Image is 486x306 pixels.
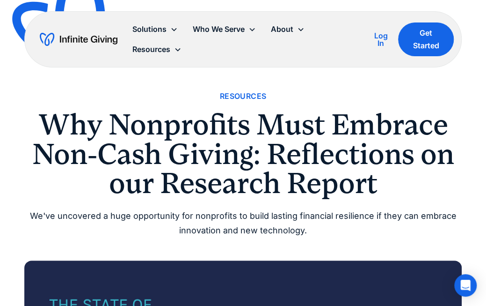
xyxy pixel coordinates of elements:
div: Resources [132,43,170,56]
div: We've uncovered a huge opportunity for nonprofits to build lasting financial resilience if they c... [24,209,462,238]
div: About [263,19,312,39]
div: Who We Serve [185,19,263,39]
div: Who We Serve [193,23,245,36]
a: Resources [220,90,267,103]
h1: Why Nonprofits Must Embrace Non-Cash Giving: Reflections on our Research Report [24,110,462,198]
a: home [40,32,117,47]
div: Solutions [125,19,185,39]
a: Log In [371,30,391,49]
div: Open Intercom Messenger [454,274,477,297]
a: Get Started [398,22,454,56]
div: Solutions [132,23,167,36]
div: About [271,23,293,36]
div: Log In [371,32,391,47]
div: Resources [125,39,189,60]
